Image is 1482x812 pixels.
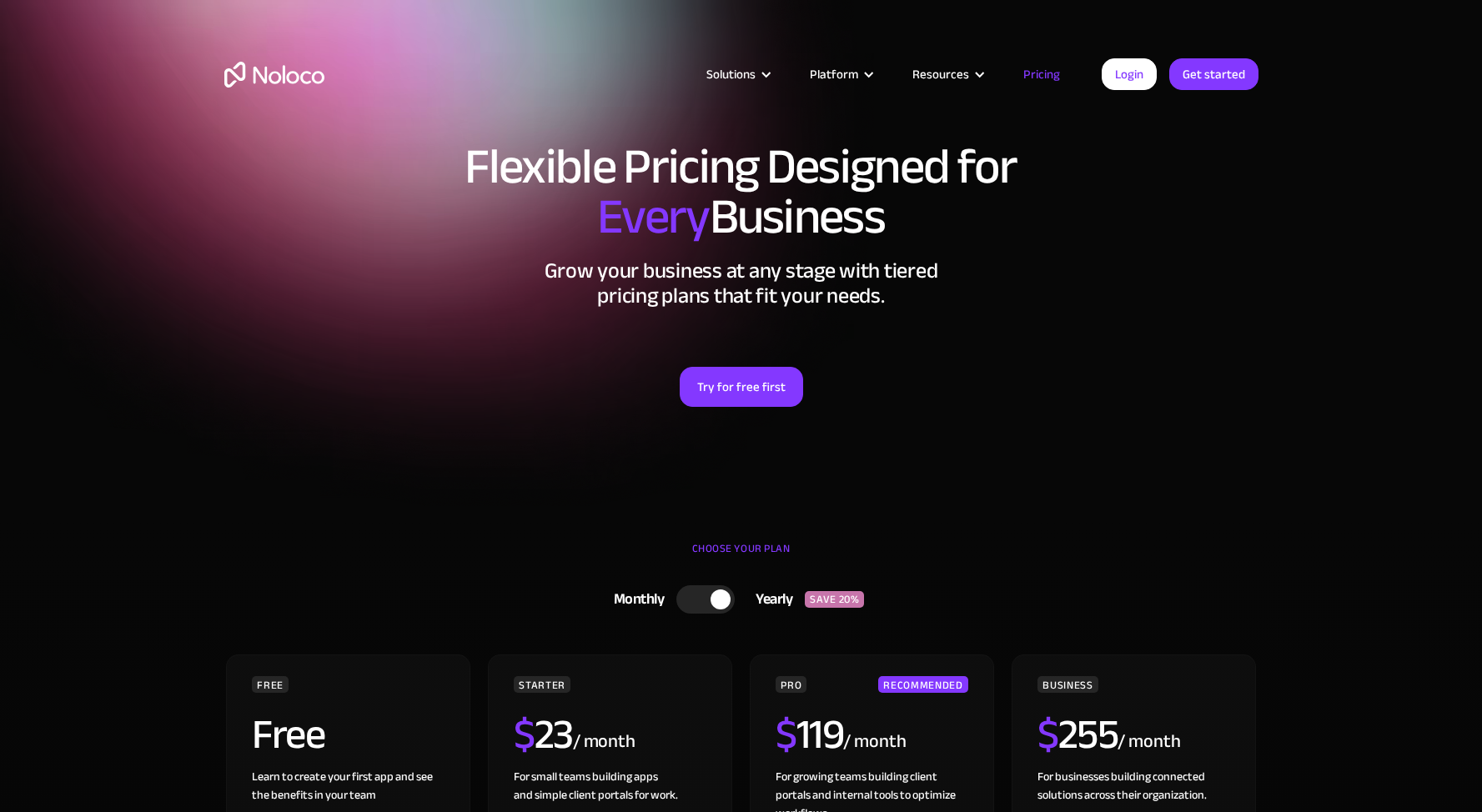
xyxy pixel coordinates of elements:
[1037,695,1058,774] span: $
[224,536,1258,578] div: CHOOSE YOUR PLAN
[224,258,1258,308] h2: Grow your business at any stage with tiered pricing plans that fit your needs.
[805,591,864,608] div: SAVE 20%
[514,676,570,693] div: STARTER
[1169,58,1258,90] a: Get started
[878,676,967,693] div: RECOMMENDED
[1118,729,1180,755] div: / month
[514,714,573,755] h2: 23
[252,676,289,693] div: FREE
[514,695,535,774] span: $
[810,63,858,85] div: Platform
[680,367,803,407] a: Try for free first
[776,676,806,693] div: PRO
[686,63,789,85] div: Solutions
[252,714,324,755] h2: Free
[843,729,906,755] div: / month
[224,62,324,88] a: home
[735,587,805,612] div: Yearly
[593,587,677,612] div: Monthly
[597,170,710,263] span: Every
[706,63,756,85] div: Solutions
[912,63,969,85] div: Resources
[1037,676,1098,693] div: BUSINESS
[776,714,843,755] h2: 119
[224,142,1258,242] h1: Flexible Pricing Designed for Business
[1037,714,1118,755] h2: 255
[892,63,1002,85] div: Resources
[1102,58,1157,90] a: Login
[776,695,796,774] span: $
[1002,63,1081,85] a: Pricing
[789,63,892,85] div: Platform
[573,729,636,755] div: / month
